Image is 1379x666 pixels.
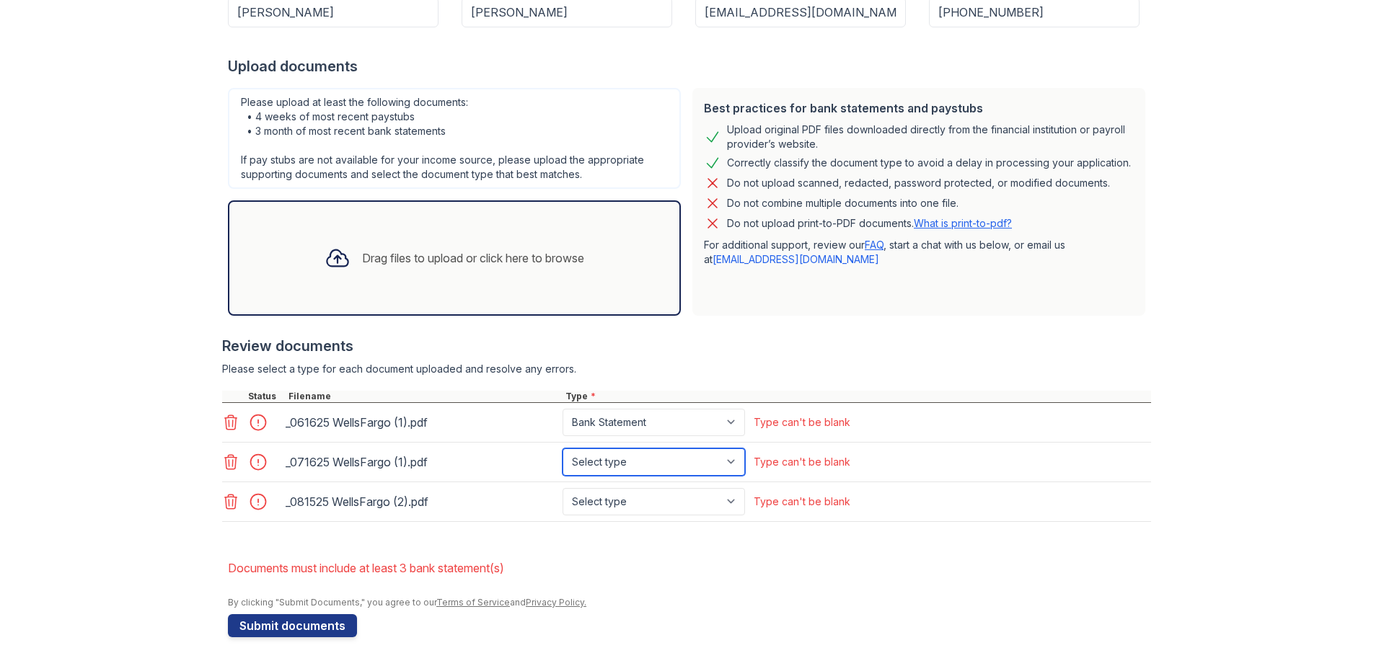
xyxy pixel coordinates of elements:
[727,195,959,212] div: Do not combine multiple documents into one file.
[228,554,1151,582] li: Documents must include at least 3 bank statement(s)
[727,123,1134,151] div: Upload original PDF files downloaded directly from the financial institution or payroll provider’...
[222,362,1151,376] div: Please select a type for each document uploaded and resolve any errors.
[286,450,557,474] div: _071625 WellsFargo (1).pdf
[228,597,1151,608] div: By clicking "Submit Documents," you agree to our and
[436,597,510,608] a: Terms of Service
[563,391,1151,402] div: Type
[286,411,557,434] div: _061625 WellsFargo (1).pdf
[526,597,586,608] a: Privacy Policy.
[228,88,681,189] div: Please upload at least the following documents: • 4 weeks of most recent paystubs • 3 month of mo...
[245,391,286,402] div: Status
[754,455,850,469] div: Type can't be blank
[727,154,1131,172] div: Correctly classify the document type to avoid a delay in processing your application.
[704,99,1134,117] div: Best practices for bank statements and paystubs
[362,249,584,267] div: Drag files to upload or click here to browse
[727,174,1110,192] div: Do not upload scanned, redacted, password protected, or modified documents.
[286,490,557,513] div: _081525 WellsFargo (2).pdf
[727,216,1012,231] p: Do not upload print-to-PDF documents.
[228,614,357,637] button: Submit documents
[754,494,850,509] div: Type can't be blank
[704,238,1134,267] p: For additional support, review our , start a chat with us below, or email us at
[222,336,1151,356] div: Review documents
[286,391,563,402] div: Filename
[865,239,884,251] a: FAQ
[228,56,1151,76] div: Upload documents
[713,253,879,265] a: [EMAIL_ADDRESS][DOMAIN_NAME]
[914,217,1012,229] a: What is print-to-pdf?
[754,415,850,430] div: Type can't be blank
